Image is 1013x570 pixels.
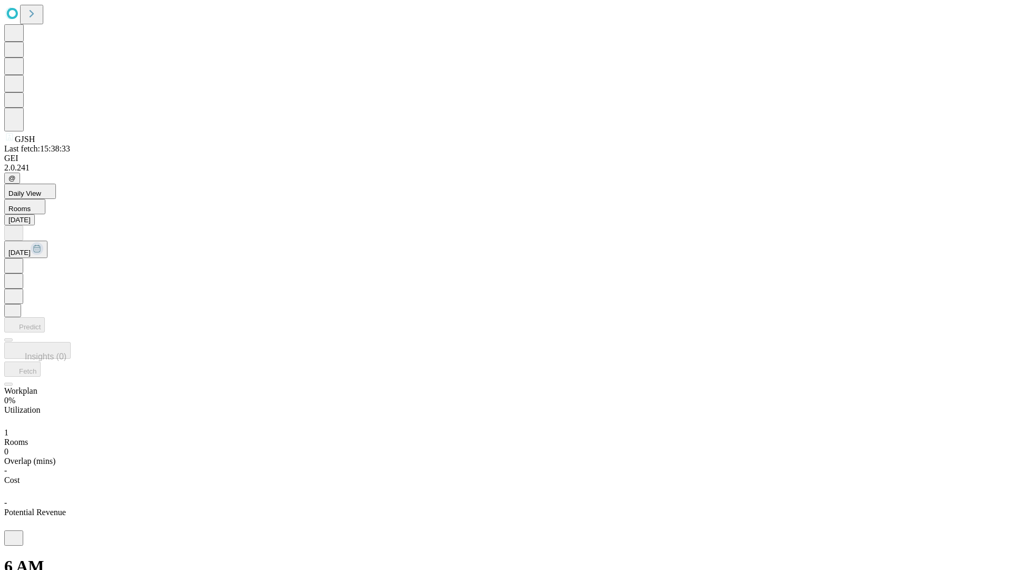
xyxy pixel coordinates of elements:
button: [DATE] [4,241,47,258]
span: - [4,498,7,507]
button: Rooms [4,199,45,214]
span: Overlap (mins) [4,457,55,465]
span: GJSH [15,135,35,144]
button: Predict [4,317,45,332]
span: 0% [4,396,15,405]
button: Daily View [4,184,56,199]
span: Utilization [4,405,40,414]
span: - [4,466,7,475]
span: @ [8,174,16,182]
button: Fetch [4,362,41,377]
span: Insights (0) [25,352,66,361]
div: 2.0.241 [4,163,1009,173]
span: [DATE] [8,249,31,256]
span: Rooms [4,438,28,446]
span: Workplan [4,386,37,395]
span: Potential Revenue [4,508,66,517]
button: @ [4,173,20,184]
button: Insights (0) [4,342,71,359]
span: Rooms [8,205,31,213]
span: 1 [4,428,8,437]
span: 0 [4,447,8,456]
span: Last fetch: 15:38:33 [4,144,70,153]
div: GEI [4,154,1009,163]
button: [DATE] [4,214,35,225]
span: Cost [4,476,20,484]
span: Daily View [8,189,41,197]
